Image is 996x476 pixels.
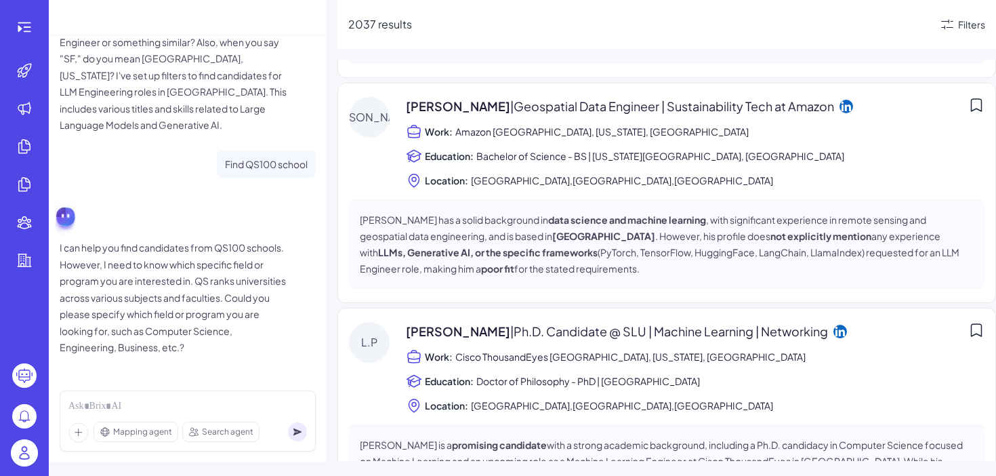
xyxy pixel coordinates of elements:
span: | Geospatial Data Engineer | Sustainability Tech at Amazon [510,98,834,114]
span: Doctor of Philosophy - PhD | [GEOGRAPHIC_DATA] [476,373,700,389]
span: [GEOGRAPHIC_DATA],[GEOGRAPHIC_DATA],[GEOGRAPHIC_DATA] [471,172,773,189]
span: Education: [425,149,474,163]
span: [PERSON_NAME] [406,322,828,340]
span: [GEOGRAPHIC_DATA],[GEOGRAPHIC_DATA],[GEOGRAPHIC_DATA] [471,397,773,414]
p: Find QS100 school [225,156,308,173]
div: Filters [958,18,985,32]
strong: not explicitly mention [770,230,871,242]
span: Mapping agent [113,426,172,438]
strong: [GEOGRAPHIC_DATA] [552,230,655,242]
p: I can help you find candidates from QS100 schools. However, I need to know which specific field o... [60,239,290,356]
strong: data science and machine learning [548,214,706,226]
strong: poor fit [481,262,514,275]
span: Location: [425,399,468,412]
img: user_logo.png [11,439,38,467]
span: Education: [425,374,474,388]
p: [PERSON_NAME] has a solid background in , with significant experience in remote sensing and geosp... [360,212,974,277]
strong: promising candidate [452,439,547,451]
span: Search agent [202,426,253,438]
span: Work: [425,125,453,138]
div: L.P [349,322,390,363]
div: [PERSON_NAME] [349,97,390,138]
span: Work: [425,350,453,363]
span: Location: [425,174,468,187]
strong: LLMs, Generative AI, or the specific frameworks [378,246,598,258]
span: Cisco ThousandEyes [GEOGRAPHIC_DATA], [US_STATE], [GEOGRAPHIC_DATA] [455,349,806,365]
span: [PERSON_NAME] [406,97,834,115]
p: I can help with that! To clarify, when you say "LLM eng," do you mean a Large Language Model Engi... [60,1,290,134]
span: 2037 results [348,17,412,31]
span: | Ph.D. Candidate @ SLU | Machine Learning | Networking [510,323,828,339]
span: Bachelor of Science - BS | [US_STATE][GEOGRAPHIC_DATA], [GEOGRAPHIC_DATA] [476,148,844,164]
span: Amazon [GEOGRAPHIC_DATA], [US_STATE], [GEOGRAPHIC_DATA] [455,123,749,140]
